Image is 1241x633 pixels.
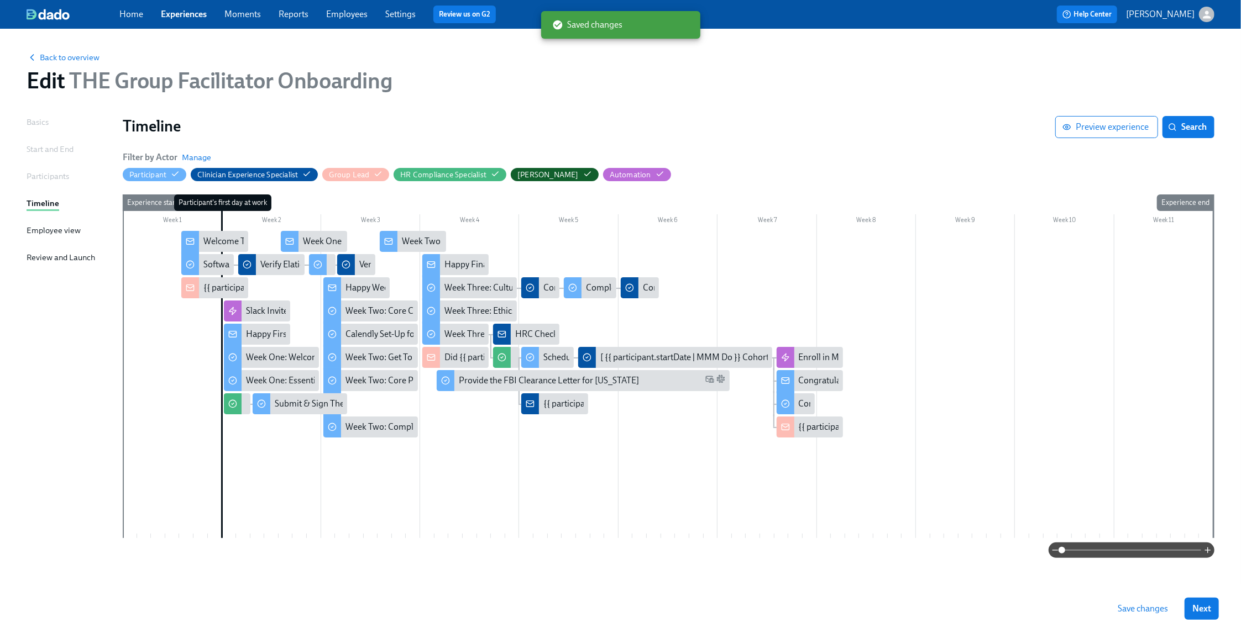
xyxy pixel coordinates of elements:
[224,9,261,19] a: Moments
[439,9,490,20] a: Review us on G2
[323,416,418,437] div: Week Two: Compliance Crisis Response (~1.5 hours to complete)
[437,370,730,391] div: Provide the FBI Clearance Letter for [US_STATE]
[1062,9,1112,20] span: Help Center
[444,305,732,317] div: Week Three: Ethics, Conduct, & Legal Responsibilities (~5 hours to complete)
[345,374,543,387] div: Week Two: Core Processes (~1.25 hours to complete)
[27,52,100,63] span: Back to overview
[422,300,517,321] div: Week Three: Ethics, Conduct, & Legal Responsibilities (~5 hours to complete)
[197,170,298,180] div: Hide Clinician Experience Specialist
[799,398,949,410] div: Complete Our Short Onboarding Survey
[493,324,559,345] div: HRC Check
[716,374,725,387] span: Slack
[321,214,420,229] div: Week 3
[27,67,392,94] h1: Edit
[799,421,983,433] div: {{ participant.fullName }} passed their check-out!
[521,393,588,414] div: {{ participant.fullName }} Is Cleared From Compliance!
[619,214,718,229] div: Week 6
[1126,7,1214,22] button: [PERSON_NAME]
[777,370,843,391] div: Congratulations On A Successful Check-Out!
[777,393,815,414] div: Complete Our Short Onboarding Survey
[161,9,207,19] a: Experiences
[174,194,271,211] div: Participant's first day at work
[345,282,413,294] div: Happy Week Two!
[1015,214,1114,229] div: Week 10
[323,300,418,321] div: Week Two: Core Compliance Tasks (~ 4 hours)
[27,143,74,155] div: Start and End
[1057,6,1117,23] button: Help Center
[600,351,888,363] div: [ {{ participant.startDate | MMM Do }} Cohort] Confirm Successful Check-Out
[444,282,743,294] div: Week Three: Cultural Competence & Special Populations (~3 hours to complete)
[345,328,437,340] div: Calendly Set-Up for GQS
[511,168,599,181] button: [PERSON_NAME]
[65,67,392,94] span: THE Group Facilitator Onboarding
[182,152,211,163] button: Manage
[260,259,419,271] div: Verify Elation for {{ participant.fullName }}
[323,277,390,298] div: Happy Week Two!
[433,6,496,23] button: Review us on G2
[718,214,816,229] div: Week 7
[123,116,1055,136] h1: Timeline
[610,170,651,180] div: Hide Automation
[1157,194,1214,211] div: Experience end
[222,214,321,229] div: Week 2
[246,351,502,363] div: Week One: Welcome To Charlie Health Tasks! (~3 hours to complete)
[705,374,714,387] span: Work Email
[27,170,69,182] div: Participants
[422,254,489,275] div: Happy Final Week of Onboarding!
[817,214,916,229] div: Week 8
[1118,603,1168,614] span: Save changes
[27,197,59,209] div: Timeline
[777,347,843,368] div: Enroll in Milestone Email Experience
[359,259,571,271] div: Verify Elation for {{ participant.fullName }} (2nd attempt)
[621,277,659,298] div: Confirm Docebo Completion for {{ participant.fullName }} (2nd attempt)
[799,351,936,363] div: Enroll in Milestone Email Experience
[345,305,517,317] div: Week Two: Core Compliance Tasks (~ 4 hours)
[279,9,308,19] a: Reports
[181,277,248,298] div: {{ participant.fullName }} has started onboarding
[27,116,49,128] div: Basics
[323,347,418,368] div: Week Two: Get To Know Your Role (~4 hours to complete)
[603,168,671,181] button: Automation
[191,168,318,181] button: Clinician Experience Specialist
[27,9,119,20] a: dado
[27,224,81,236] div: Employee view
[517,170,579,180] div: Hide Paige Eber
[394,168,506,181] button: HR Compliance Specialist
[422,277,517,298] div: Week Three: Cultural Competence & Special Populations (~3 hours to complete)
[385,9,416,19] a: Settings
[224,324,290,345] div: Happy First Day!
[515,328,558,340] div: HRC Check
[521,347,573,368] div: Schedule Onboarding Check-Out!
[181,231,248,252] div: Welcome To The Charlie Health Team!
[1192,603,1211,614] span: Next
[1185,598,1219,620] button: Next
[203,259,264,271] div: Software Set-Up
[521,277,559,298] div: Confirm Docebo Completion for {{ participant.fullName }}
[238,254,305,275] div: Verify Elation for {{ participant.fullName }}
[402,235,516,247] div: Week Two Onboarding Recap!
[586,282,687,294] div: Complete Docebo Courses
[224,300,290,321] div: Slack Invites
[322,168,389,181] button: Group Lead
[422,347,489,368] div: Did {{ participant.fullName }} Schedule A Meet & Greet?
[519,214,618,229] div: Week 5
[916,214,1015,229] div: Week 9
[303,235,417,247] div: Week One Onboarding Recap!
[129,170,166,180] div: Hide Participant
[27,9,70,20] img: dado
[459,374,639,387] div: Provide the FBI Clearance Letter for [US_STATE]
[1170,122,1207,133] span: Search
[400,170,486,180] div: Hide HR Compliance Specialist
[444,328,675,340] div: Week Three: Final Onboarding Tasks (~1.5 hours to complete)
[326,9,368,19] a: Employees
[27,251,95,263] div: Review and Launch
[123,168,186,181] button: Participant
[444,351,653,363] div: Did {{ participant.fullName }} Schedule A Meet & Greet?
[543,398,750,410] div: {{ participant.fullName }} Is Cleared From Compliance!
[323,370,418,391] div: Week Two: Core Processes (~1.25 hours to complete)
[799,374,966,387] div: Congratulations On A Successful Check-Out!
[203,235,347,247] div: Welcome To The Charlie Health Team!
[543,282,762,294] div: Confirm Docebo Completion for {{ participant.fullName }}
[564,277,616,298] div: Complete Docebo Courses
[777,416,843,437] div: {{ participant.fullName }} passed their check-out!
